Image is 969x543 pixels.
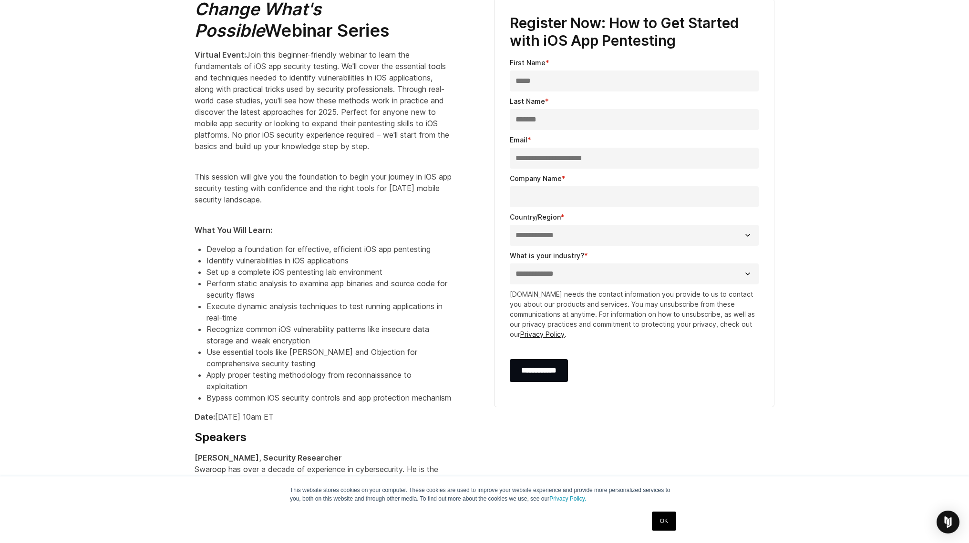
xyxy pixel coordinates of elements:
li: Set up a complete iOS pentesting lab environment [206,266,452,278]
p: [DATE] 10am ET [195,411,452,422]
li: Recognize common iOS vulnerability patterns like insecure data storage and weak encryption [206,323,452,346]
li: Execute dynamic analysis techniques to test running applications in real-time [206,301,452,323]
li: Identify vulnerabilities in iOS applications [206,255,452,266]
span: This session will give you the foundation to begin your journey in iOS app security testing with ... [195,172,452,204]
li: Perform static analysis to examine app binaries and source code for security flaws [206,278,452,301]
a: Privacy Policy. [549,495,586,502]
div: Open Intercom Messenger [937,511,959,533]
span: Company Name [510,174,562,182]
p: [DOMAIN_NAME] needs the contact information you provide to us to contact you about our products a... [510,289,759,339]
span: Email [510,136,527,144]
span: What is your industry? [510,251,584,260]
li: Bypass common iOS security controls and app protection mechanism [206,392,452,403]
li: Use essential tools like [PERSON_NAME] and Objection for comprehensive security testing [206,346,452,369]
span: First Name [510,59,546,67]
a: OK [652,512,676,531]
strong: Virtual Event: [195,50,246,60]
a: Privacy Policy [520,330,565,338]
li: Develop a foundation for effective, efficient iOS app pentesting [206,243,452,255]
h4: Speakers [195,430,452,444]
span: Join this beginner-friendly webinar to learn the fundamentals of iOS app security testing. We'll ... [195,50,449,151]
strong: [PERSON_NAME], Security Researcher [195,453,342,463]
strong: What You Will Learn: [195,225,272,235]
span: Country/Region [510,213,561,221]
h3: Register Now: How to Get Started with iOS App Pentesting [510,14,759,50]
span: Last Name [510,97,545,105]
strong: Date: [195,412,215,422]
p: This website stores cookies on your computer. These cookies are used to improve your website expe... [290,486,679,503]
li: Apply proper testing methodology from reconnaissance to exploitation [206,369,452,392]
